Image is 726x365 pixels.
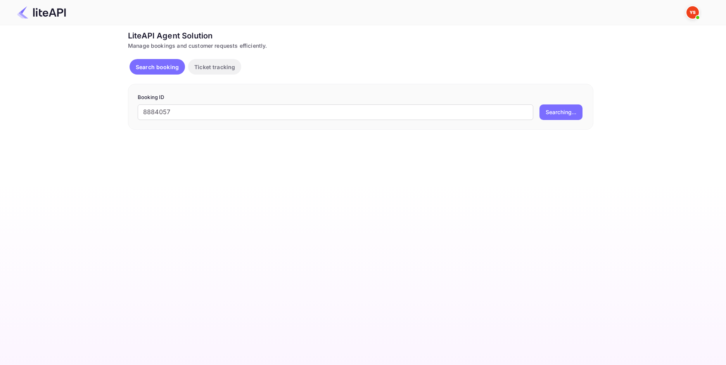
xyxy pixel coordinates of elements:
p: Search booking [136,63,179,71]
button: Searching... [539,104,583,120]
div: Manage bookings and customer requests efficiently. [128,42,593,50]
input: Enter Booking ID (e.g., 63782194) [138,104,533,120]
div: LiteAPI Agent Solution [128,30,593,42]
img: LiteAPI Logo [17,6,66,19]
img: Yandex Support [686,6,699,19]
p: Ticket tracking [194,63,235,71]
p: Booking ID [138,94,584,101]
